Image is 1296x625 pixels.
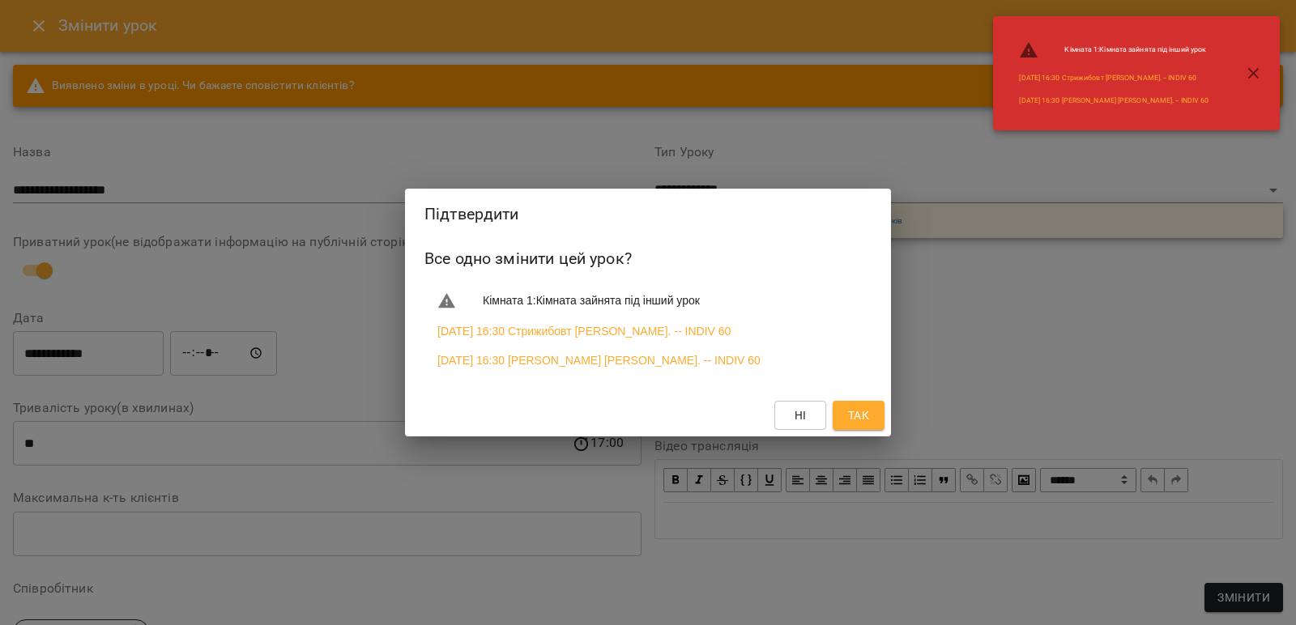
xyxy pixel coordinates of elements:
[437,323,731,339] a: [DATE] 16:30 Стрижибовт [PERSON_NAME]. -- INDIV 60
[1019,73,1196,83] a: [DATE] 16:30 Стрижибовт [PERSON_NAME]. -- INDIV 60
[424,285,872,317] li: Кімната 1 : Кімната зайнята під інший урок
[833,401,885,430] button: Так
[437,352,761,368] a: [DATE] 16:30 [PERSON_NAME] [PERSON_NAME]. -- INDIV 60
[424,246,872,271] h6: Все одно змінити цей урок?
[848,406,869,425] span: Так
[795,406,807,425] span: Ні
[1019,96,1209,106] a: [DATE] 16:30 [PERSON_NAME] [PERSON_NAME]. -- INDIV 60
[1006,34,1221,66] li: Кімната 1 : Кімната зайнята під інший урок
[774,401,826,430] button: Ні
[424,202,872,227] h2: Підтвердити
